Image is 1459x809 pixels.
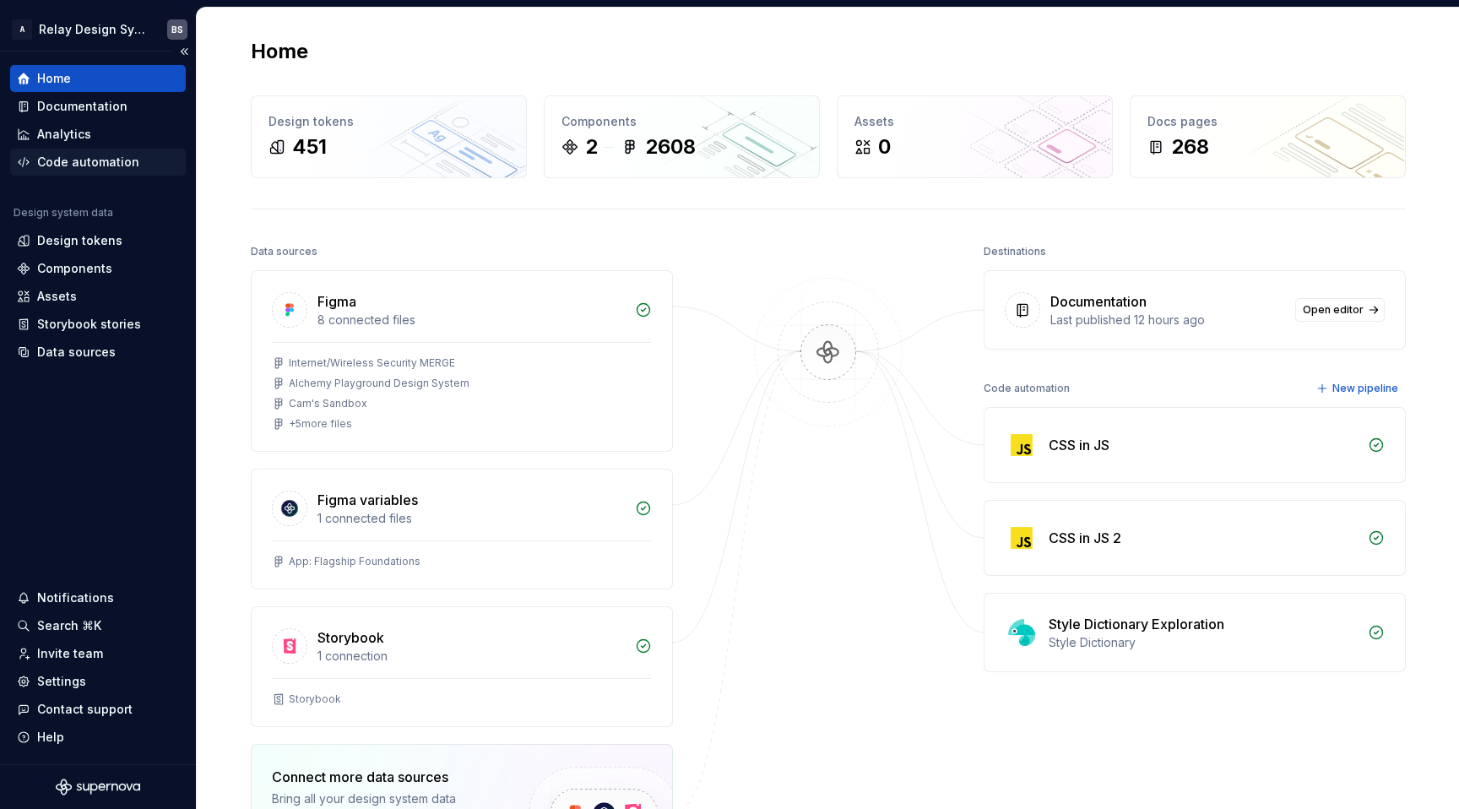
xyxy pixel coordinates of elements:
div: Internet/Wireless Security MERGE [289,356,455,370]
div: Components [561,113,802,130]
h2: Home [251,38,308,65]
button: Collapse sidebar [172,40,196,63]
div: Documentation [1050,291,1147,312]
div: Storybook [317,627,384,648]
a: Components [10,255,186,282]
div: Contact support [37,701,133,718]
span: Open editor [1303,303,1364,317]
a: Documentation [10,93,186,120]
div: + 5 more files [289,417,352,431]
a: Figma8 connected filesInternet/Wireless Security MERGEAlchemy Playground Design SystemCam's Sandb... [251,270,673,452]
div: Help [37,729,64,746]
div: BS [171,23,183,36]
svg: Supernova Logo [56,779,140,795]
div: 2608 [645,133,696,160]
a: Data sources [10,339,186,366]
a: Home [10,65,186,92]
div: CSS in JS 2 [1049,528,1121,548]
div: Storybook stories [37,316,141,333]
a: Storybook1 connectionStorybook [251,606,673,727]
div: Design tokens [37,232,122,249]
a: Storybook stories [10,311,186,338]
div: Style Dictionary [1049,634,1358,651]
div: 1 connection [317,648,625,665]
div: Figma [317,291,356,312]
div: Settings [37,673,86,690]
button: Contact support [10,696,186,723]
div: Connect more data sources [272,767,500,787]
div: Last published 12 hours ago [1050,312,1285,328]
div: 2 [585,133,598,160]
a: Components22608 [544,95,820,178]
div: 8 connected files [317,312,625,328]
div: 1 connected files [317,510,625,527]
a: Assets0 [837,95,1113,178]
a: Design tokens [10,227,186,254]
div: Cam's Sandbox [289,397,367,410]
a: Docs pages268 [1130,95,1406,178]
button: Search ⌘K [10,612,186,639]
div: 0 [878,133,891,160]
div: Home [37,70,71,87]
div: Storybook [289,692,341,706]
div: Alchemy Playground Design System [289,377,469,390]
button: Help [10,724,186,751]
div: Docs pages [1147,113,1388,130]
div: 451 [292,133,327,160]
a: Settings [10,668,186,695]
div: Invite team [37,645,103,662]
a: Assets [10,283,186,310]
div: Destinations [984,240,1046,263]
div: Design system data [14,206,113,220]
div: Documentation [37,98,127,115]
span: New pipeline [1332,382,1398,395]
div: 268 [1171,133,1209,160]
button: Notifications [10,584,186,611]
div: Components [37,260,112,277]
div: Notifications [37,589,114,606]
a: Design tokens451 [251,95,527,178]
div: Assets [854,113,1095,130]
div: Code automation [984,377,1070,400]
div: Data sources [251,240,317,263]
a: Figma variables1 connected filesApp: Flagship Foundations [251,469,673,589]
div: Data sources [37,344,116,361]
div: App: Flagship Foundations [289,555,420,568]
a: Analytics [10,121,186,148]
a: Code automation [10,149,186,176]
div: Design tokens [268,113,509,130]
div: Relay Design System [39,21,147,38]
div: Search ⌘K [37,617,101,634]
button: New pipeline [1311,377,1406,400]
a: Invite team [10,640,186,667]
button: ARelay Design SystemBS [3,11,193,47]
div: Assets [37,288,77,305]
div: Figma variables [317,490,418,510]
div: Style Dictionary Exploration [1049,614,1224,634]
div: CSS in JS [1049,435,1109,455]
div: Code automation [37,154,139,171]
div: A [12,19,32,40]
div: Analytics [37,126,91,143]
a: Open editor [1295,298,1385,322]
